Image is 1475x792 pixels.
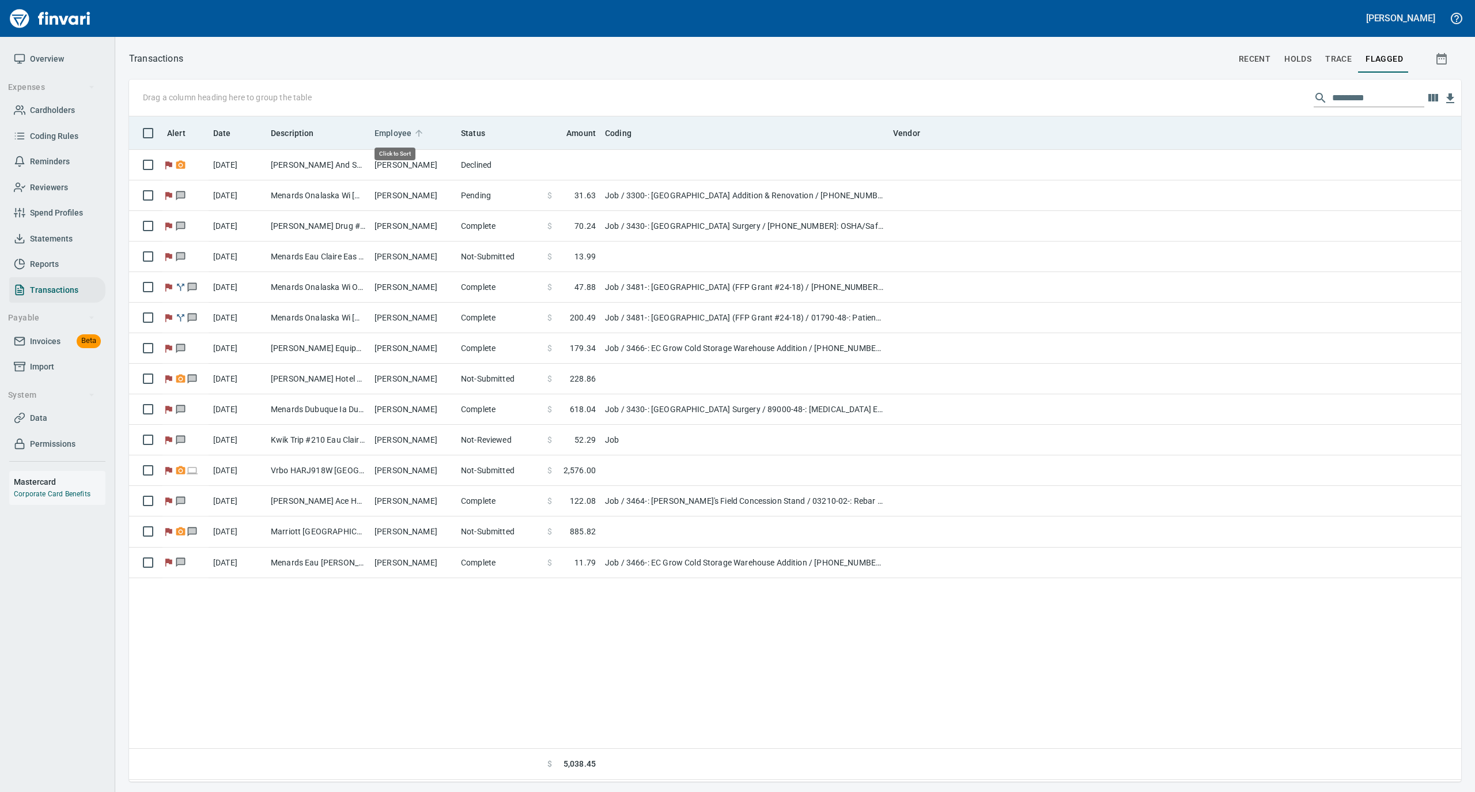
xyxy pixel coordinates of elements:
span: Has messages [175,405,187,413]
td: [DATE] [209,425,266,455]
td: [DATE] [209,242,266,272]
td: Not-Submitted [456,516,543,547]
span: 885.82 [570,526,596,537]
td: Job / 3466-: EC Grow Cold Storage Warehouse Addition / [PHONE_NUMBER]: SOG - Pour & Finish M&J In... [600,333,888,364]
span: Statements [30,232,73,246]
td: Marriott [GEOGRAPHIC_DATA] Upto [GEOGRAPHIC_DATA] [GEOGRAPHIC_DATA] [266,516,370,547]
span: Flagged [162,558,175,565]
td: [PERSON_NAME] Hotel & Suit [GEOGRAPHIC_DATA] [GEOGRAPHIC_DATA] [266,364,370,394]
span: trace [1325,52,1352,66]
span: Import [30,360,54,374]
span: Has messages [175,558,187,565]
td: [PERSON_NAME] Equipment&Supp Eau Claire WI [266,333,370,364]
span: Amount [566,126,596,140]
span: Flagged [162,527,175,535]
span: 200.49 [570,312,596,323]
td: Not-Submitted [456,364,543,394]
td: Job / 3481-: [GEOGRAPHIC_DATA] (FFP Grant #24-18) / 01790-48-: Patient Interim Life Safety / 8: I... [600,303,888,333]
td: Job / 3300-: [GEOGRAPHIC_DATA] Addition & Renovation / [PHONE_NUMBER]: OMS- Woodshop Equip set-up [600,180,888,211]
h6: Mastercard [14,476,105,488]
span: $ [547,373,552,384]
td: [PERSON_NAME] [370,486,456,516]
button: Expenses [3,77,100,98]
td: Menards Onalaska Wi Onalaska WI - consumibles / tax [266,272,370,303]
td: Job / 3430-: [GEOGRAPHIC_DATA] Surgery / [PHONE_NUMBER]: OSHA/Safety CM/GC / 8: Indirects [600,211,888,242]
td: Job / 3481-: [GEOGRAPHIC_DATA] (FFP Grant #24-18) / [PHONE_NUMBER]: Consumable CM/GC / 8: Indirects [600,272,888,303]
h5: [PERSON_NAME] [1366,12,1435,24]
td: [PERSON_NAME] [370,425,456,455]
td: Pending [456,180,543,211]
td: [DATE] [209,333,266,364]
td: Complete [456,394,543,425]
a: Overview [9,46,105,72]
span: Has messages [187,283,199,291]
td: [PERSON_NAME] And Supply [GEOGRAPHIC_DATA] [GEOGRAPHIC_DATA] [266,150,370,180]
span: Has messages [175,436,187,443]
td: [DATE] [209,150,266,180]
button: Show transactions within a particular date range [1424,45,1461,73]
span: Payable [8,311,95,325]
span: Has messages [187,314,199,321]
span: 31.63 [574,190,596,201]
span: Has messages [187,375,199,382]
span: Beta [77,334,101,348]
td: Not-Reviewed [456,425,543,455]
td: Menards Eau Claire Eas Eau Claire WI [266,242,370,272]
span: Flagged [162,161,175,168]
span: Has messages [175,191,187,199]
a: Spend Profiles [9,200,105,226]
button: System [3,384,100,406]
td: Job / 3464-: [PERSON_NAME]'s Field Concession Stand / 03210-02-: Rebar Qtd Material / 2: Material [600,486,888,516]
span: Has messages [187,527,199,535]
span: 2,576.00 [563,465,596,476]
td: Complete [456,272,543,303]
button: [PERSON_NAME] [1363,9,1438,27]
td: [DATE] [209,364,266,394]
span: Receipt Required [175,161,187,168]
span: Has messages [175,344,187,352]
td: [PERSON_NAME] Ace Home Cente Blk River Fls WI [266,486,370,516]
span: Flagged [162,466,175,474]
span: Description [271,126,329,140]
td: [DATE] [209,211,266,242]
span: Receipt Required [175,527,187,535]
span: $ [547,281,552,293]
td: [DATE] [209,486,266,516]
span: Description [271,126,314,140]
span: $ [547,465,552,476]
span: 618.04 [570,403,596,415]
span: 5,038.45 [563,758,596,770]
span: Permissions [30,437,75,451]
td: Vrbo HARJ918W [GEOGRAPHIC_DATA] [GEOGRAPHIC_DATA] [266,455,370,486]
a: Reviewers [9,175,105,201]
a: Statements [9,226,105,252]
span: Coding [605,126,631,140]
span: Status [461,126,500,140]
span: Flagged [162,436,175,443]
span: Coding Rules [30,129,78,144]
span: $ [547,403,552,415]
td: [DATE] [209,394,266,425]
span: Vendor [893,126,920,140]
span: $ [547,312,552,323]
td: [PERSON_NAME] [370,333,456,364]
span: $ [547,434,552,446]
span: Receipt Required [175,375,187,382]
span: Flagged [162,375,175,382]
td: [PERSON_NAME] [370,150,456,180]
span: holds [1284,52,1311,66]
span: System [8,388,95,402]
td: Menards Dubuque Ia Dubuque [GEOGRAPHIC_DATA] [266,394,370,425]
span: $ [547,220,552,232]
img: Finvari [7,5,93,32]
td: [PERSON_NAME] [370,455,456,486]
td: [PERSON_NAME] [370,364,456,394]
span: Flagged [162,252,175,260]
span: Invoices [30,334,60,349]
span: 52.29 [574,434,596,446]
span: Expenses [8,80,95,95]
span: Alert [167,126,186,140]
p: Drag a column heading here to group the table [143,92,312,103]
td: Not-Submitted [456,455,543,486]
